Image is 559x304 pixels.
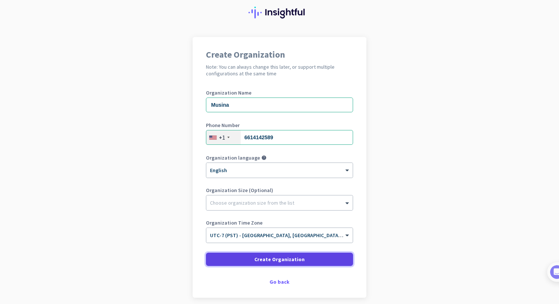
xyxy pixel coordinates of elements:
[206,64,353,77] h2: Note: You can always change this later, or support multiple configurations at the same time
[248,7,311,18] img: Insightful
[219,134,225,141] div: +1
[206,220,353,225] label: Organization Time Zone
[206,130,353,145] input: 201-555-0123
[206,90,353,95] label: Organization Name
[261,155,267,160] i: help
[206,98,353,112] input: What is the name of your organization?
[206,123,353,128] label: Phone Number
[206,253,353,266] button: Create Organization
[206,155,260,160] label: Organization language
[206,279,353,284] div: Go back
[206,188,353,193] label: Organization Size (Optional)
[206,50,353,59] h1: Create Organization
[254,256,305,263] span: Create Organization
